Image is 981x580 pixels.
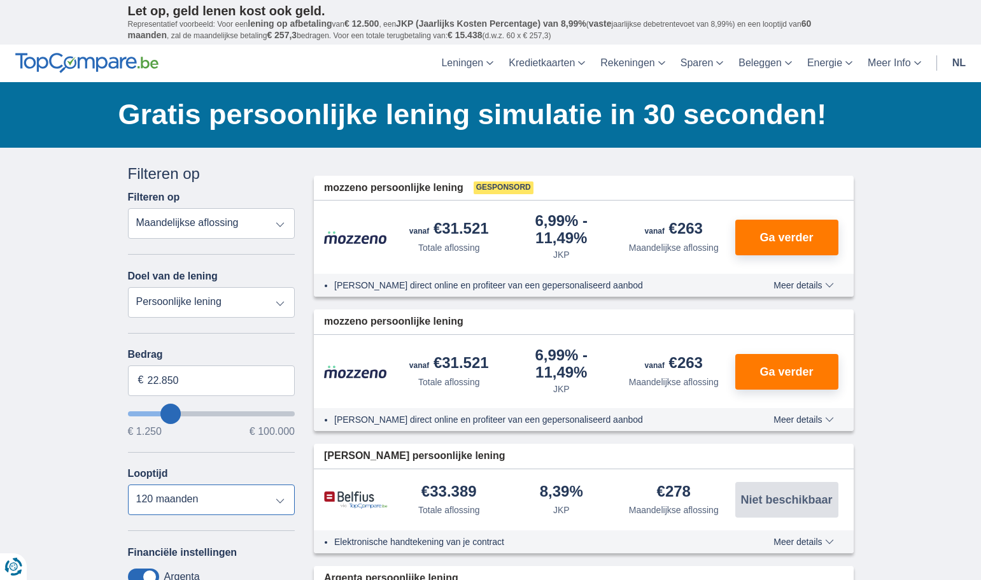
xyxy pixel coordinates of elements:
div: €278 [657,484,691,501]
span: Ga verder [759,232,813,243]
button: Meer details [764,537,843,547]
a: Leningen [434,45,501,82]
div: Filteren op [128,163,295,185]
a: Energie [800,45,860,82]
input: wantToBorrow [128,411,295,416]
div: 6,99% [511,348,613,380]
img: product.pl.alt Belfius [324,491,388,509]
button: Meer details [764,280,843,290]
div: JKP [553,248,570,261]
span: mozzeno persoonlijke lening [324,315,463,329]
span: Ga verder [759,366,813,378]
a: Sparen [673,45,731,82]
div: Totale aflossing [418,504,480,516]
a: Kredietkaarten [501,45,593,82]
span: JKP (Jaarlijks Kosten Percentage) van 8,99% [396,18,586,29]
button: Ga verder [735,354,838,390]
a: Beleggen [731,45,800,82]
p: Representatief voorbeeld: Voor een van , een ( jaarlijkse debetrentevoet van 8,99%) en een loopti... [128,18,854,41]
span: mozzeno persoonlijke lening [324,181,463,195]
li: [PERSON_NAME] direct online en profiteer van een gepersonaliseerd aanbod [334,279,727,292]
img: TopCompare [15,53,159,73]
div: Totale aflossing [418,376,480,388]
span: € 100.000 [250,427,295,437]
label: Filteren op [128,192,180,203]
p: Let op, geld lenen kost ook geld. [128,3,854,18]
div: €263 [645,355,703,373]
span: vaste [589,18,612,29]
div: €31.521 [409,221,489,239]
span: € [138,373,144,388]
li: [PERSON_NAME] direct online en profiteer van een gepersonaliseerd aanbod [334,413,727,426]
div: JKP [553,383,570,395]
span: € 1.250 [128,427,162,437]
div: €33.389 [421,484,477,501]
li: Elektronische handtekening van je contract [334,535,727,548]
div: JKP [553,504,570,516]
div: €31.521 [409,355,489,373]
span: [PERSON_NAME] persoonlijke lening [324,449,505,463]
div: 6,99% [511,213,613,246]
div: Maandelijkse aflossing [629,241,719,254]
a: nl [945,45,973,82]
div: Maandelijkse aflossing [629,504,719,516]
label: Financiële instellingen [128,547,237,558]
a: Meer Info [860,45,929,82]
span: Niet beschikbaar [740,494,832,506]
label: Bedrag [128,349,295,360]
button: Niet beschikbaar [735,482,838,518]
div: Totale aflossing [418,241,480,254]
label: Doel van de lening [128,271,218,282]
img: product.pl.alt Mozzeno [324,365,388,379]
button: Meer details [764,414,843,425]
div: Maandelijkse aflossing [629,376,719,388]
span: Meer details [773,415,833,424]
div: 8,39% [540,484,583,501]
div: €263 [645,221,703,239]
span: Gesponsord [474,181,533,194]
img: product.pl.alt Mozzeno [324,230,388,244]
span: 60 maanden [128,18,812,40]
span: € 257,3 [267,30,297,40]
label: Looptijd [128,468,168,479]
span: lening op afbetaling [248,18,332,29]
span: Meer details [773,281,833,290]
span: € 12.500 [344,18,379,29]
a: Rekeningen [593,45,672,82]
button: Ga verder [735,220,838,255]
span: € 15.438 [448,30,483,40]
span: Meer details [773,537,833,546]
h1: Gratis persoonlijke lening simulatie in 30 seconden! [118,95,854,134]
